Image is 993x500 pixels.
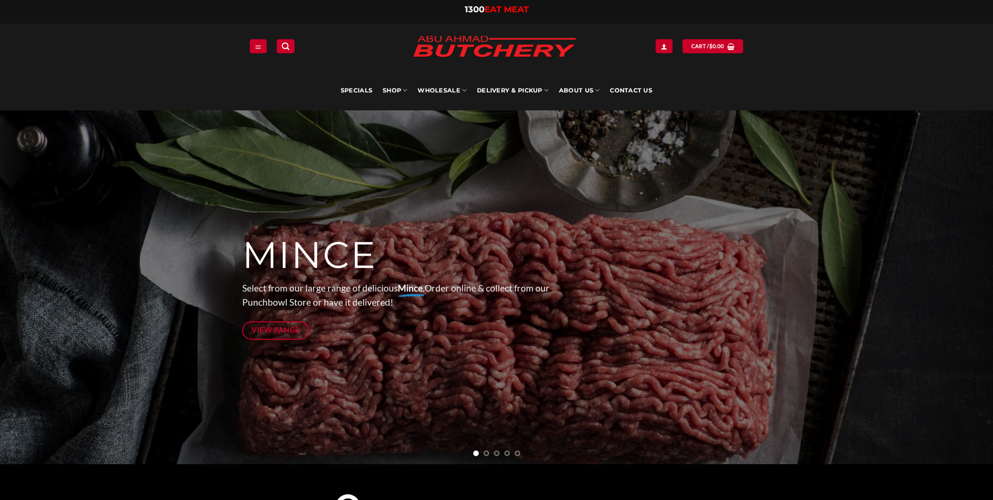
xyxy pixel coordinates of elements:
a: Menu [250,39,267,53]
a: 1300EAT MEAT [465,4,529,15]
span: Select from our large range of delicious Order online & collect from our Punchbowl Store or have ... [242,283,550,308]
a: View cart [682,39,743,53]
a: Delivery & Pickup [477,71,549,110]
a: View Range [242,321,310,340]
li: Page dot 4 [504,450,510,456]
a: Contact Us [610,71,652,110]
a: Specials [341,71,372,110]
img: Abu Ahmad Butchery [405,29,584,65]
bdi: 0.00 [709,43,724,49]
span: MINCE [242,233,377,278]
span: EAT MEAT [484,4,529,15]
span: 1300 [465,4,484,15]
span: View Range [252,324,300,336]
li: Page dot 3 [494,450,500,456]
li: Page dot 2 [484,450,489,456]
li: Page dot 1 [473,450,479,456]
a: SHOP [383,71,407,110]
a: Search [277,39,295,53]
li: Page dot 5 [515,450,520,456]
a: Login [656,39,673,53]
span: Cart / [691,42,724,50]
span: $ [709,42,713,50]
a: Wholesale [418,71,467,110]
strong: Mince. [398,283,425,293]
a: About Us [559,71,599,110]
